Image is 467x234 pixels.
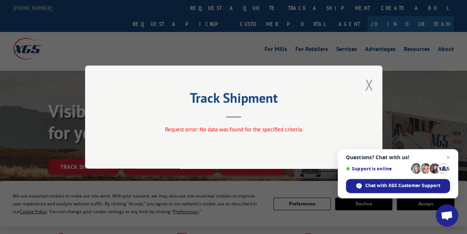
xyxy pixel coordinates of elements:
[346,166,408,172] span: Support is online
[365,75,373,94] button: Close modal
[346,154,450,160] span: Questions? Chat with us!
[365,182,440,189] span: Chat with XGS Customer Support
[436,204,458,227] div: Open chat
[444,153,453,162] span: Close chat
[165,126,302,133] span: Request error: No data was found for the specified criteria.
[122,93,345,107] h2: Track Shipment
[346,179,450,193] div: Chat with XGS Customer Support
